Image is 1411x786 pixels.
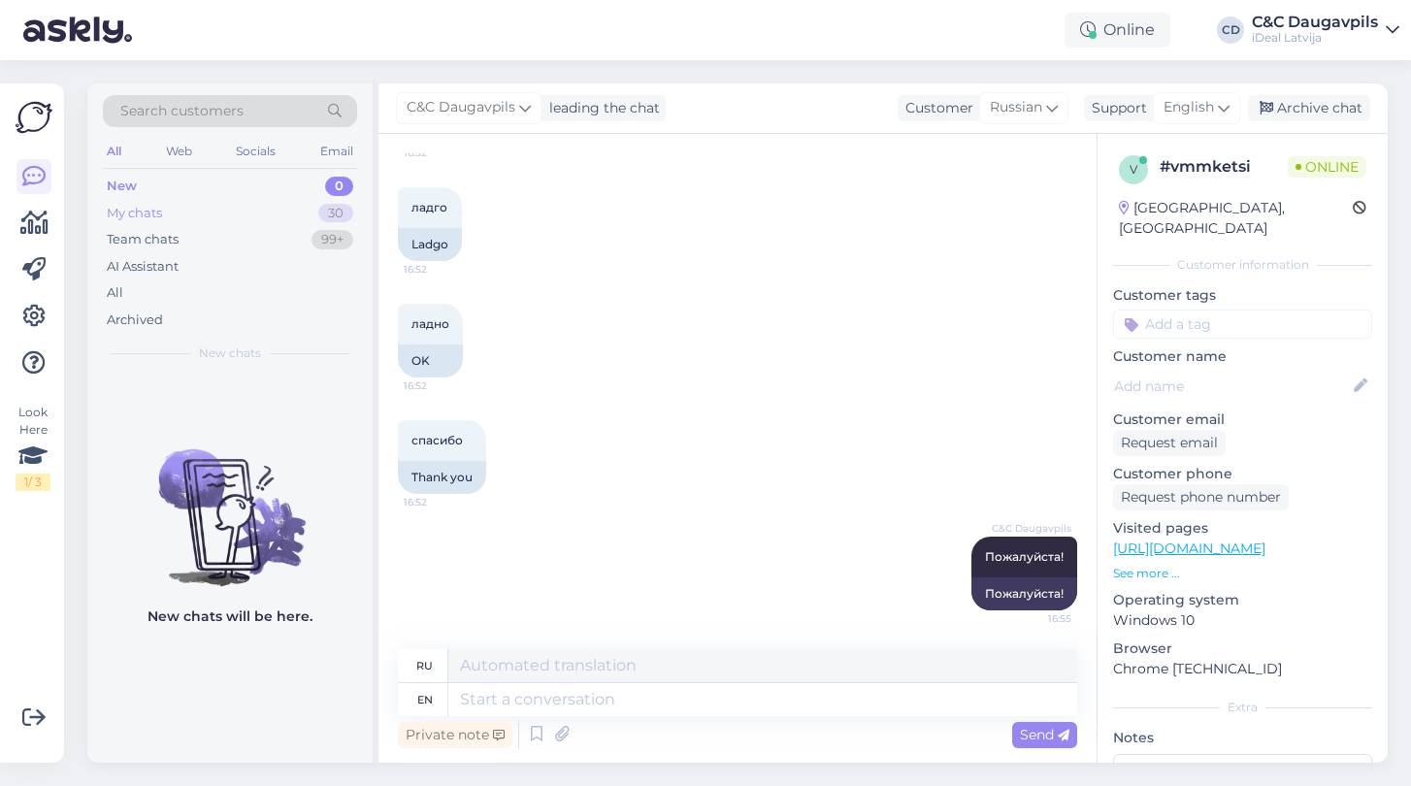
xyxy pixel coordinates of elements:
[1113,699,1372,716] div: Extra
[162,139,196,164] div: Web
[1288,156,1366,178] span: Online
[1113,518,1372,539] p: Visited pages
[16,99,52,136] img: Askly Logo
[1252,15,1378,30] div: C&C Daugavpils
[1113,639,1372,659] p: Browser
[1113,565,1372,582] p: See more ...
[1130,162,1137,177] span: v
[398,344,463,377] div: OK
[1113,728,1372,748] p: Notes
[107,257,179,277] div: AI Assistant
[1252,30,1378,46] div: iDeal Latvija
[1084,98,1147,118] div: Support
[404,262,476,277] span: 16:52
[1113,464,1372,484] p: Customer phone
[1114,376,1350,397] input: Add name
[1113,310,1372,339] input: Add a tag
[999,611,1071,626] span: 16:55
[404,146,476,160] span: 16:52
[1113,346,1372,367] p: Customer name
[411,316,449,331] span: ладно
[404,378,476,393] span: 16:52
[404,495,476,509] span: 16:52
[199,344,261,362] span: New chats
[1113,484,1289,510] div: Request phone number
[1113,659,1372,679] p: Chrome [TECHNICAL_ID]
[1113,610,1372,631] p: Windows 10
[417,683,433,716] div: en
[985,549,1064,564] span: Пожалуйста!
[120,101,244,121] span: Search customers
[1113,540,1265,557] a: [URL][DOMAIN_NAME]
[541,98,660,118] div: leading the chat
[398,228,462,261] div: Ladgo
[107,283,123,303] div: All
[1119,198,1353,239] div: [GEOGRAPHIC_DATA], [GEOGRAPHIC_DATA]
[325,177,353,196] div: 0
[416,649,433,682] div: ru
[898,98,973,118] div: Customer
[1160,155,1288,179] div: # vmmketsi
[971,577,1077,610] div: Пожалуйста!
[1065,13,1170,48] div: Online
[107,204,162,223] div: My chats
[992,521,1071,536] span: C&C Daugavpils
[107,311,163,330] div: Archived
[87,414,373,589] img: No chats
[312,230,353,249] div: 99+
[107,230,179,249] div: Team chats
[16,404,50,491] div: Look Here
[1217,16,1244,44] div: CD
[1113,430,1226,456] div: Request email
[1252,15,1399,46] a: C&C DaugavpilsiDeal Latvija
[318,204,353,223] div: 30
[107,177,137,196] div: New
[990,97,1042,118] span: Russian
[407,97,515,118] span: C&C Daugavpils
[411,433,463,447] span: спасибо
[398,722,512,748] div: Private note
[411,200,447,214] span: ладго
[232,139,279,164] div: Socials
[316,139,357,164] div: Email
[148,606,312,627] p: New chats will be here.
[1113,590,1372,610] p: Operating system
[1248,95,1370,121] div: Archive chat
[1113,285,1372,306] p: Customer tags
[1020,726,1069,743] span: Send
[103,139,125,164] div: All
[1113,256,1372,274] div: Customer information
[398,461,486,494] div: Thank you
[1164,97,1214,118] span: English
[16,474,50,491] div: 1 / 3
[1113,409,1372,430] p: Customer email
